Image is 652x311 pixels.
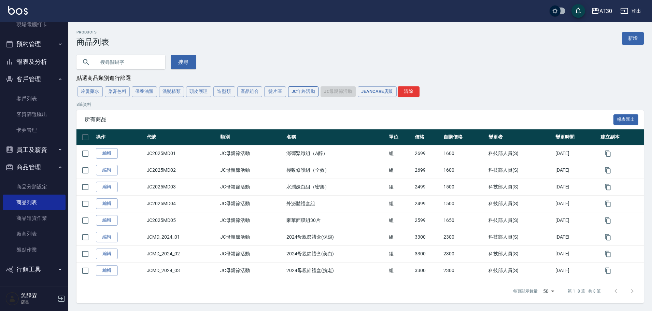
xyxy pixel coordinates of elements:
[613,114,639,125] button: 報表匯出
[96,265,118,276] a: 編輯
[145,162,219,179] td: JC2025MD02
[622,32,644,45] a: 新增
[145,145,219,162] td: JC2025MD01
[288,86,318,97] button: JC年終活動
[387,129,413,145] th: 單位
[96,215,118,226] a: 編輯
[413,212,442,229] td: 2599
[76,30,109,34] h2: Products
[3,158,66,176] button: 商品管理
[387,162,413,179] td: 組
[442,162,487,179] td: 1600
[487,145,554,162] td: 科技部人員(S)
[540,282,557,300] div: 50
[218,245,285,262] td: JC母親節活動
[387,179,413,195] td: 組
[554,195,599,212] td: [DATE]
[398,86,420,97] button: 清除
[387,245,413,262] td: 組
[554,129,599,145] th: 變更時間
[442,229,487,245] td: 2300
[77,86,103,97] button: 冷燙藥水
[285,245,387,262] td: 2024母親節禮盒(美白)
[387,229,413,245] td: 組
[568,288,601,294] p: 第 1–8 筆 共 8 筆
[218,195,285,212] td: JC母親節活動
[218,129,285,145] th: 類別
[442,262,487,279] td: 2300
[442,245,487,262] td: 2300
[487,195,554,212] td: 科技部人員(S)
[264,86,286,97] button: 髮片區
[145,195,219,212] td: JC2025MD04
[387,195,413,212] td: 組
[554,245,599,262] td: [DATE]
[599,7,612,15] div: AT30
[413,145,442,162] td: 2699
[96,53,160,71] input: 搜尋關鍵字
[358,86,397,97] button: JeanCare店販
[96,249,118,259] a: 編輯
[76,75,644,82] div: 點選商品類別進行篩選
[21,299,56,305] p: 店長
[3,210,66,226] a: 商品進貨作業
[487,212,554,229] td: 科技部人員(S)
[218,162,285,179] td: JC母親節活動
[413,195,442,212] td: 2499
[96,182,118,192] a: 編輯
[285,162,387,179] td: 極致修護組（全效）
[145,212,219,229] td: JC2025MD05
[186,86,211,97] button: 頭皮護理
[387,212,413,229] td: 組
[3,141,66,159] button: 員工及薪資
[3,17,66,32] a: 現場電腦打卡
[3,195,66,210] a: 商品列表
[387,262,413,279] td: 組
[3,107,66,122] a: 客資篩選匯出
[145,262,219,279] td: JCMD_2024_03
[554,179,599,195] td: [DATE]
[285,145,387,162] td: 澎彈緊緻組（A醇）
[76,37,109,47] h3: 商品列表
[442,212,487,229] td: 1650
[285,262,387,279] td: 2024母親節禮盒(抗老)
[613,116,639,123] a: 報表匯出
[218,212,285,229] td: JC母親節活動
[487,179,554,195] td: 科技部人員(S)
[589,4,615,18] button: AT30
[5,292,19,306] img: Person
[442,195,487,212] td: 1500
[218,179,285,195] td: JC母親節活動
[554,229,599,245] td: [DATE]
[285,179,387,195] td: 水潤嫩白組（密集）
[285,195,387,212] td: 外泌體禮盒組
[145,129,219,145] th: 代號
[3,179,66,195] a: 商品分類設定
[85,116,613,123] span: 所有商品
[3,242,66,258] a: 盤點作業
[413,229,442,245] td: 3300
[96,198,118,209] a: 編輯
[132,86,157,97] button: 保養油類
[76,101,644,108] p: 8 筆資料
[3,91,66,107] a: 客戶列表
[218,145,285,162] td: JC母親節活動
[442,179,487,195] td: 1500
[571,4,585,18] button: save
[285,229,387,245] td: 2024母親節禮盒(保濕)
[218,229,285,245] td: JC母親節活動
[105,86,130,97] button: 染膏色料
[285,212,387,229] td: 豪華面膜組30片
[8,6,28,15] img: Logo
[96,148,118,159] a: 編輯
[159,86,184,97] button: 洗髮精類
[145,245,219,262] td: JCMD_2024_02
[237,86,263,97] button: 產品組合
[3,53,66,71] button: 報表及分析
[21,292,56,299] h5: 吳靜霖
[387,145,413,162] td: 組
[554,262,599,279] td: [DATE]
[285,129,387,145] th: 名稱
[3,122,66,138] a: 卡券管理
[96,165,118,175] a: 編輯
